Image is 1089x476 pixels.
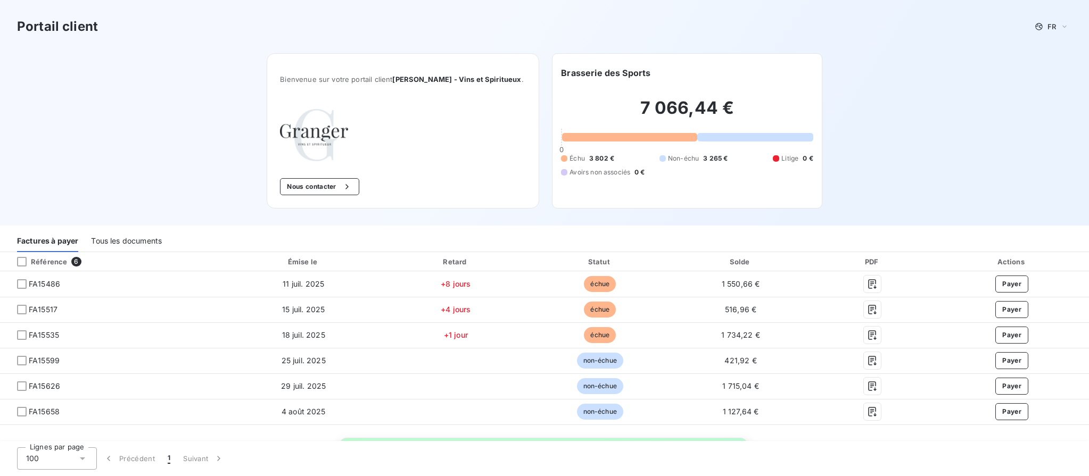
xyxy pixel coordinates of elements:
[937,256,1087,267] div: Actions
[673,256,808,267] div: Solde
[559,145,564,154] span: 0
[995,275,1028,293] button: Payer
[577,378,623,394] span: non-échue
[280,75,526,83] span: Bienvenue sur votre portail client .
[570,168,630,177] span: Avoirs non associés
[281,381,326,390] span: 29 juil. 2025
[584,327,616,343] span: échue
[97,447,161,470] button: Précédent
[29,304,57,315] span: FA15517
[71,257,81,266] span: 6
[29,381,60,391] span: FA15626
[29,330,59,340] span: FA15535
[177,447,230,470] button: Suivant
[282,356,326,365] span: 25 juil. 2025
[17,17,98,36] h3: Portail client
[584,302,616,318] span: échue
[589,154,614,163] span: 3 802 €
[441,305,471,314] span: +4 jours
[722,279,760,288] span: 1 550,66 €
[995,352,1028,369] button: Payer
[29,355,60,366] span: FA15599
[570,154,585,163] span: Échu
[282,407,326,416] span: 4 août 2025
[226,256,381,267] div: Émise le
[995,301,1028,318] button: Payer
[725,305,756,314] span: 516,96 €
[29,406,60,417] span: FA15658
[634,168,645,177] span: 0 €
[561,97,813,129] h2: 7 066,44 €
[385,256,526,267] div: Retard
[995,327,1028,344] button: Payer
[721,330,760,339] span: 1 734,22 €
[280,109,348,161] img: Company logo
[282,330,325,339] span: 18 juil. 2025
[724,356,756,365] span: 421,92 €
[995,378,1028,395] button: Payer
[561,66,650,79] h6: Brasserie des Sports
[441,279,471,288] span: +8 jours
[577,404,623,420] span: non-échue
[29,279,60,289] span: FA15486
[91,230,162,252] div: Tous les documents
[444,330,468,339] span: +1 jour
[392,75,521,83] span: [PERSON_NAME] - Vins et Spiritueux
[781,154,798,163] span: Litige
[703,154,728,163] span: 3 265 €
[168,453,170,464] span: 1
[1047,22,1056,31] span: FR
[280,178,359,195] button: Nous contacter
[723,407,759,416] span: 1 127,64 €
[283,279,324,288] span: 11 juil. 2025
[26,453,39,464] span: 100
[577,353,623,369] span: non-échue
[9,257,67,266] div: Référence
[282,305,325,314] span: 15 juil. 2025
[812,256,933,267] div: PDF
[531,256,669,267] div: Statut
[161,447,177,470] button: 1
[584,276,616,292] span: échue
[668,154,699,163] span: Non-échu
[17,230,78,252] div: Factures à payer
[803,154,813,163] span: 0 €
[995,403,1028,420] button: Payer
[722,381,759,390] span: 1 715,04 €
